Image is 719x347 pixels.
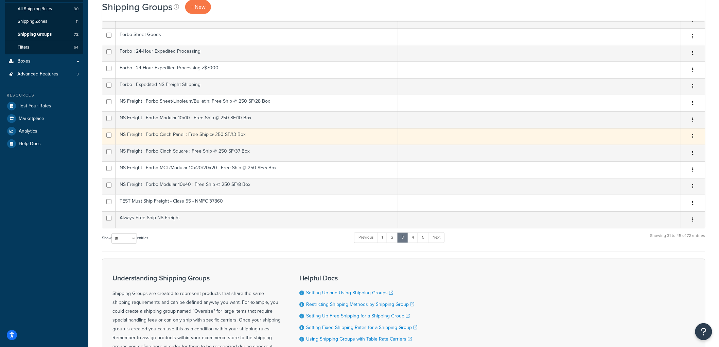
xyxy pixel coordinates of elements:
[19,103,51,109] span: Test Your Rates
[102,233,148,244] label: Show entries
[5,68,83,81] a: Advanced Features 3
[5,41,83,54] a: Filters 64
[354,232,378,243] a: Previous
[5,3,83,15] a: All Shipping Rules 90
[18,19,47,24] span: Shipping Zones
[18,45,29,50] span: Filters
[306,324,417,331] a: Setting Fixed Shipping Rates for a Shipping Group
[102,0,173,14] h1: Shipping Groups
[116,178,398,195] td: NS Freight : Forbo Modular 10x40 : Free Ship @ 250 SF/8 Box
[17,71,58,77] span: Advanced Features
[191,3,206,11] span: + New
[377,232,387,243] a: 1
[116,111,398,128] td: NS Freight : Forbo Modular 10x10 : Free Ship @ 250 SF/10 Box
[116,95,398,111] td: NS Freight : Forbo Sheet/Linoleum/Bulletin: Free Ship @ 250 SF/28 Box
[428,232,445,243] a: Next
[299,274,417,282] h3: Helpful Docs
[116,161,398,178] td: NS Freight : Forbo MCT/Modular 10x20/20x20 : Free Ship @ 250 SF/5 Box
[695,323,712,340] button: Open Resource Center
[306,301,414,308] a: Restricting Shipping Methods by Shipping Group
[76,71,79,77] span: 3
[74,45,78,50] span: 64
[5,112,83,125] a: Marketplace
[387,232,398,243] a: 2
[111,233,137,244] select: Showentries
[19,116,44,122] span: Marketplace
[18,6,52,12] span: All Shipping Rules
[5,28,83,41] li: Shipping Groups
[5,3,83,15] li: All Shipping Rules
[5,68,83,81] li: Advanced Features
[306,289,393,296] a: Setting Up and Using Shipping Groups
[116,145,398,161] td: NS Freight : Forbo Cinch Square : Free Ship @ 250 SF/37 Box
[18,32,52,37] span: Shipping Groups
[5,55,83,68] a: Boxes
[5,138,83,150] a: Help Docs
[19,141,41,147] span: Help Docs
[650,232,705,246] div: Showing 31 to 45 of 72 entries
[306,312,410,319] a: Setting Up Free Shipping for a Shipping Group
[17,58,31,64] span: Boxes
[5,125,83,137] a: Analytics
[76,19,78,24] span: 11
[5,41,83,54] li: Filters
[116,211,398,228] td: Always Free Ship NS Freight
[397,232,408,243] a: 3
[116,128,398,145] td: NS Freight : Forbo Cinch Panel : Free Ship @ 250 SF/13 Box
[5,15,83,28] a: Shipping Zones 11
[5,28,83,41] a: Shipping Groups 72
[306,335,412,343] a: Using Shipping Groups with Table Rate Carriers
[5,15,83,28] li: Shipping Zones
[116,78,398,95] td: Forbo : Expedited NS Freight Shipping
[19,128,37,134] span: Analytics
[5,92,83,98] div: Resources
[407,232,418,243] a: 4
[418,232,429,243] a: 5
[116,195,398,211] td: TEST Must Ship Freight - Class 55 - NMFC 37860
[5,100,83,112] a: Test Your Rates
[116,28,398,45] td: Forbo Sheet Goods
[112,274,282,282] h3: Understanding Shipping Groups
[74,6,78,12] span: 90
[74,32,78,37] span: 72
[116,62,398,78] td: Forbo : 24-Hour Expedited Processing >$7000
[116,45,398,62] td: Forbo : 24-Hour Expedited Processing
